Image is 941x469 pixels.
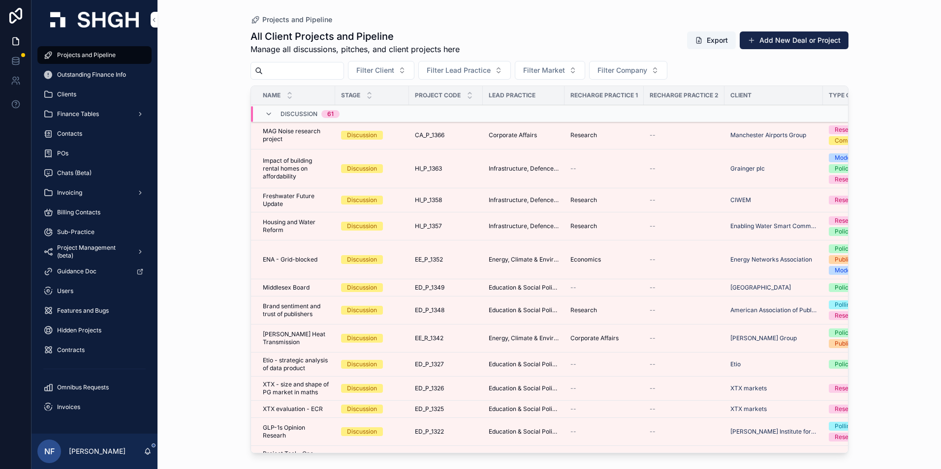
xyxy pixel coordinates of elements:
span: Research [570,131,597,139]
a: ResearchPolicy [829,216,895,236]
span: Omnibus Requests [57,383,109,391]
a: Contracts [37,341,152,359]
a: Infrastructure, Defence, Industrial, Transport [489,222,559,230]
span: Stage [341,91,360,99]
a: Research [570,306,638,314]
span: Education & Social Policy [489,428,559,436]
span: Invoicing [57,189,82,197]
div: Research [835,125,861,134]
a: ED_P_1327 [415,360,477,368]
a: Projects and Pipeline [251,15,332,25]
a: ED_P_1325 [415,405,477,413]
a: Project Teal - One Nation Conservatives [263,450,329,466]
a: Outstanding Finance Info [37,66,152,84]
span: Impact of building rental homes on affordability [263,157,329,180]
div: Policy [835,360,852,369]
a: GLP-1s Opinion Researh [263,424,329,440]
a: ModellingPolicyResearch [829,153,895,184]
a: Policy [829,283,895,292]
div: Policy [835,227,852,236]
div: Discussion [347,427,377,436]
a: XTX markets [730,405,817,413]
a: Education & Social Policy [489,306,559,314]
span: Outstanding Finance Info [57,71,126,79]
button: Export [687,31,736,49]
a: Grainger plc [730,165,765,173]
a: Contacts [37,125,152,143]
span: -- [570,284,576,292]
a: XTX markets [730,384,817,392]
a: -- [650,384,719,392]
span: ED_P_1326 [415,384,444,392]
a: Research [570,196,638,204]
a: Education & Social Policy [489,284,559,292]
a: Features and Bugs [37,302,152,320]
div: Discussion [347,131,377,140]
a: American Association of Publishers [730,306,817,314]
a: Hidden Projects [37,322,152,339]
a: Infrastructure, Defence, Industrial, Transport [489,196,559,204]
a: ED_P_1322 [415,428,477,436]
a: Research [829,384,895,393]
div: Modelling [835,266,862,275]
a: Discussion [341,222,403,231]
a: -- [570,165,638,173]
div: Research [835,384,861,393]
a: Discussion [341,164,403,173]
a: [PERSON_NAME] Group [730,334,817,342]
a: Sub-Practice [37,223,152,241]
span: Features and Bugs [57,307,109,315]
a: -- [650,165,719,173]
div: Polling [835,422,853,431]
a: Users [37,282,152,300]
span: CIWEM [730,196,751,204]
a: Discussion [341,384,403,393]
span: [GEOGRAPHIC_DATA] [730,284,791,292]
a: [PERSON_NAME] Institute for Global Change [730,428,817,436]
a: Project Management (beta) [37,243,152,261]
a: Corporate Affairs [489,131,559,139]
a: [PERSON_NAME] Heat Transmission [263,330,329,346]
span: Research [570,222,597,230]
a: Clients [37,86,152,103]
span: -- [570,428,576,436]
a: Research [570,131,638,139]
a: Freshwater Future Update [263,192,329,208]
a: -- [650,428,719,436]
span: Type of Project [829,91,883,99]
a: POs [37,145,152,162]
a: -- [650,405,719,413]
a: CIWEM [730,196,817,204]
div: Discussion [347,196,377,205]
a: Brand sentiment and trust of publishers [263,302,329,318]
span: -- [650,405,656,413]
span: XTX markets [730,405,767,413]
div: Polling [835,300,853,309]
div: Discussion [347,384,377,393]
a: Discussion [341,306,403,315]
a: Education & Social Policy [489,405,559,413]
span: Client [730,91,752,99]
span: XTX markets [730,384,767,392]
button: Select Button [515,61,585,80]
span: -- [650,428,656,436]
a: Policy [829,360,895,369]
a: Enabling Water Smart Communities [730,222,817,230]
a: Housing and Water Reform [263,218,329,234]
span: Corporate Affairs [570,334,619,342]
div: Discussion [347,222,377,231]
a: Discussion [341,405,403,413]
a: Energy Networks Association [730,256,817,264]
a: -- [570,360,638,368]
a: Guidance Doc [37,263,152,280]
a: -- [650,256,719,264]
a: XTX - size and shape of PG market in maths [263,381,329,396]
span: ED_P_1327 [415,360,444,368]
span: Recharge Practice 2 [650,91,719,99]
a: -- [570,284,638,292]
